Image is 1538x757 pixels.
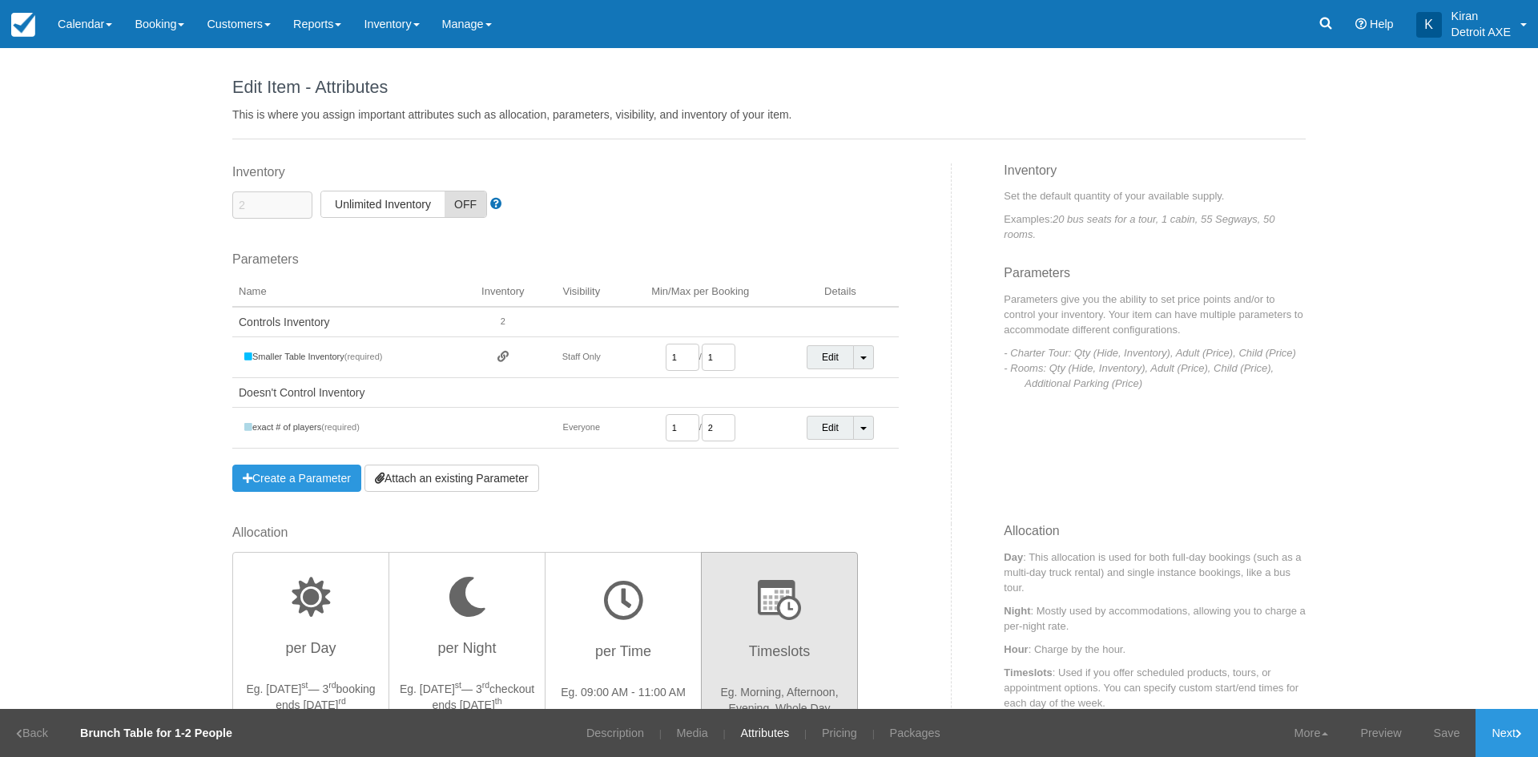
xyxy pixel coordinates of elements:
span: Help [1370,18,1394,30]
a: Edit [807,345,854,369]
th: Name [232,278,462,307]
a: Packages [878,709,952,757]
td: / [619,337,782,378]
th: Min/Max per Booking [619,278,782,307]
h3: Parameters [1004,266,1306,292]
th: Inventory [462,278,544,307]
sup: rd [482,680,489,690]
span: Unlimited Inventory [321,191,445,217]
p: Examples: [1004,211,1306,242]
th: Visibility [544,278,619,307]
strong: Hour [1004,643,1028,655]
strong: Timeslots [1004,666,1052,678]
td: Controls Inventory [232,307,462,337]
p: : Charge by the hour. [1004,642,1306,657]
em: 20 bus seats for a tour, 1 cabin, 55 Segways, 50 rooms. [1004,213,1274,240]
input: MIN [666,344,699,371]
a: Preview [1344,709,1417,757]
p: Set the default quantity of your available supply. [1004,188,1306,203]
p: : Mostly used by accommodations, allowing you to charge a per-night rate. [1004,603,1306,634]
p: Eg. [DATE] — 3 checkout ends [DATE] [399,681,535,713]
a: Attributes [728,709,801,757]
a: Pricing [810,709,869,757]
input: MAX [702,344,735,371]
p: Eg. [DATE] — 3 booking ends [DATE] [243,681,379,713]
img: checkfront-main-nav-mini-logo.png [11,13,35,37]
label: Allocation [232,524,861,542]
i: Help [1355,18,1367,30]
p: This is where you assign important attributes such as allocation, parameters, visibility, and inv... [232,107,1306,123]
h3: Inventory [1004,163,1306,189]
strong: Day [1004,551,1023,563]
label: Inventory [232,163,899,182]
sup: st [455,680,461,690]
label: Parameters [232,251,899,269]
td: Smaller Table Inventory [232,337,462,378]
strong: Night [1004,605,1030,617]
p: Kiran [1451,8,1511,24]
a: Attach an existing Parameter [364,465,539,492]
td: / [619,408,782,449]
th: Details [782,278,900,307]
sup: th [495,696,502,706]
h3: Timeslots [711,636,848,676]
p: Eg. Morning, Afternoon, Evening, Whole Day [711,684,848,716]
sm: (required) [321,422,360,432]
td: exact # of players [232,408,462,449]
p: : This allocation is used for both full-day bookings (such as a multi-day truck rental) and singl... [1004,550,1306,595]
a: Edit [807,416,854,440]
a: Save [1418,709,1476,757]
span: per Time [595,643,651,659]
button: per Time Eg. 09:00 AM - 11:00 AM [545,552,702,736]
a: Create a Parameter [232,465,361,492]
p: Detroit AXE [1451,24,1511,40]
p: - Rooms: Qty (Hide, Inventory), Adult (Price), Child (Price), Additional Parking (Price) [1025,360,1306,391]
button: per Night Eg. [DATE]st— 3rdcheckout ends [DATE]th [389,552,546,736]
sup: st [301,680,308,690]
button: Timeslots Eg. Morning, Afternoon, Evening, Whole Day [701,552,858,736]
p: : Used if you offer scheduled products, tours, or appointment options. You can specify custom sta... [1004,665,1306,711]
p: Parameters give you the ability to set price points and/or to control your inventory. Your item c... [1004,292,1306,337]
span: OFF [445,191,486,217]
td: Everyone [544,408,619,449]
p: - Charter Tour: Qty (Hide, Inventory), Adult (Price), Child (Price) [1025,345,1306,360]
h3: Allocation [1004,524,1306,550]
h1: Edit Item - Attributes [232,78,1306,97]
p: Eg. 09:00 AM - 11:00 AM [555,684,691,700]
td: Doesn't Control Inventory [232,378,899,408]
a: More [1278,709,1345,757]
h3: per Day [243,633,379,673]
button: per Day Eg. [DATE]st— 3rdbooking ends [DATE]rd [232,552,389,736]
div: K [1416,12,1442,38]
img: wizard-timeslot-icon.png [758,580,801,620]
h3: per Night [399,633,535,673]
input: MIN [666,414,699,441]
span: 2 [501,316,505,326]
sup: rd [338,696,345,706]
input: MAX [702,414,735,441]
td: Staff Only [544,337,619,378]
a: Next [1476,709,1538,757]
strong: Brunch Table for 1-2 People [80,727,232,739]
sup: rd [328,680,336,690]
sm: (required) [344,352,383,361]
a: Description [574,709,656,757]
a: Media [665,709,720,757]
